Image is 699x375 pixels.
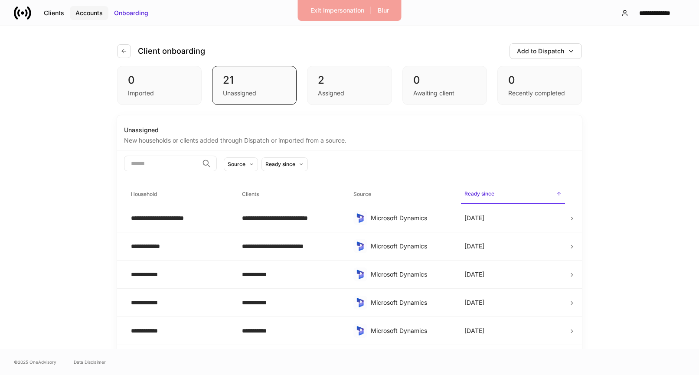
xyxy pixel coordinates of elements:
[261,157,308,171] button: Ready since
[310,6,364,15] div: Exit Impersonation
[318,73,381,87] div: 2
[114,9,148,17] div: Onboarding
[128,73,191,87] div: 0
[355,297,366,308] img: sIOyOZvWb5kUEAwh5D03bPzsWHrUXBSdsWHDhg8Ma8+nBQBvlija69eFAv+snJUCyn8AqO+ElBnIpgMAAAAASUVORK5CYII=
[413,89,454,98] div: Awaiting client
[124,126,575,134] div: Unassigned
[355,213,366,223] img: sIOyOZvWb5kUEAwh5D03bPzsWHrUXBSdsWHDhg8Ma8+nBQBvlija69eFAv+snJUCyn8AqO+ElBnIpgMAAAAASUVORK5CYII=
[265,160,295,168] div: Ready since
[464,189,494,198] h6: Ready since
[461,185,565,204] span: Ready since
[131,190,157,198] h6: Household
[228,160,245,168] div: Source
[508,89,565,98] div: Recently completed
[117,66,202,105] div: 0Imported
[223,89,256,98] div: Unassigned
[464,298,484,307] p: [DATE]
[224,157,258,171] button: Source
[464,326,484,335] p: [DATE]
[355,269,366,280] img: sIOyOZvWb5kUEAwh5D03bPzsWHrUXBSdsWHDhg8Ma8+nBQBvlija69eFAv+snJUCyn8AqO+ElBnIpgMAAAAASUVORK5CYII=
[497,66,582,105] div: 0Recently completed
[378,6,389,15] div: Blur
[38,6,70,20] button: Clients
[223,73,286,87] div: 21
[305,3,370,17] button: Exit Impersonation
[413,73,476,87] div: 0
[70,6,108,20] button: Accounts
[108,6,154,20] button: Onboarding
[128,89,154,98] div: Imported
[371,214,451,222] div: Microsoft Dynamics
[355,326,366,336] img: sIOyOZvWb5kUEAwh5D03bPzsWHrUXBSdsWHDhg8Ma8+nBQBvlija69eFAv+snJUCyn8AqO+ElBnIpgMAAAAASUVORK5CYII=
[74,359,106,365] a: Data Disclaimer
[307,66,392,105] div: 2Assigned
[14,359,56,365] span: © 2025 OneAdvisory
[44,9,64,17] div: Clients
[402,66,487,105] div: 0Awaiting client
[517,47,564,55] div: Add to Dispatch
[508,73,571,87] div: 0
[464,270,484,279] p: [DATE]
[212,66,297,105] div: 21Unassigned
[75,9,103,17] div: Accounts
[238,186,343,203] span: Clients
[371,298,451,307] div: Microsoft Dynamics
[371,270,451,279] div: Microsoft Dynamics
[372,3,395,17] button: Blur
[127,186,232,203] span: Household
[350,186,454,203] span: Source
[242,190,259,198] h6: Clients
[353,190,371,198] h6: Source
[510,43,582,59] button: Add to Dispatch
[464,242,484,251] p: [DATE]
[371,242,451,251] div: Microsoft Dynamics
[318,89,344,98] div: Assigned
[464,214,484,222] p: [DATE]
[138,46,205,56] h4: Client onboarding
[124,134,575,145] div: New households or clients added through Dispatch or imported from a source.
[371,326,451,335] div: Microsoft Dynamics
[355,241,366,251] img: sIOyOZvWb5kUEAwh5D03bPzsWHrUXBSdsWHDhg8Ma8+nBQBvlija69eFAv+snJUCyn8AqO+ElBnIpgMAAAAASUVORK5CYII=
